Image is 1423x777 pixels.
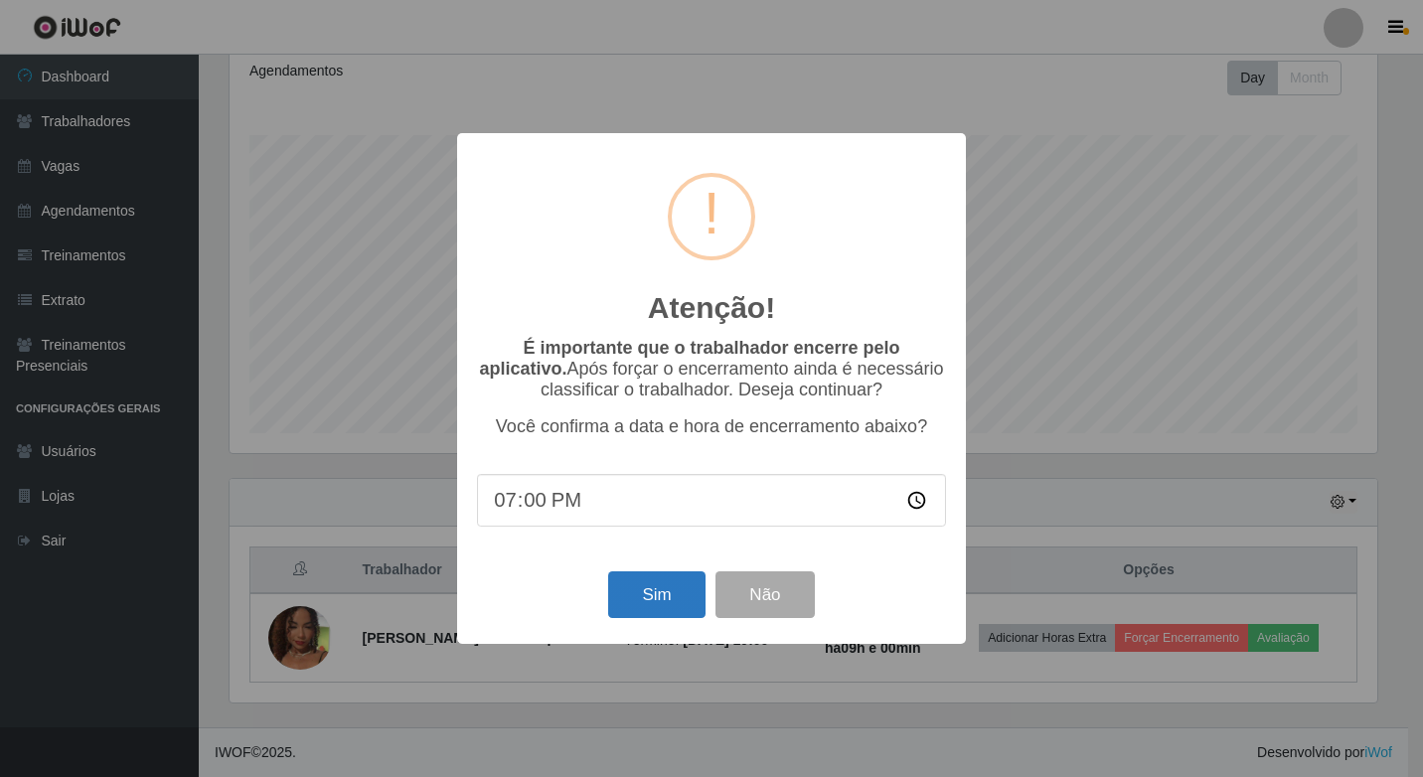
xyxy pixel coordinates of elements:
button: Sim [608,571,705,618]
p: Após forçar o encerramento ainda é necessário classificar o trabalhador. Deseja continuar? [477,338,946,400]
b: É importante que o trabalhador encerre pelo aplicativo. [479,338,899,379]
p: Você confirma a data e hora de encerramento abaixo? [477,416,946,437]
h2: Atenção! [648,290,775,326]
button: Não [715,571,814,618]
